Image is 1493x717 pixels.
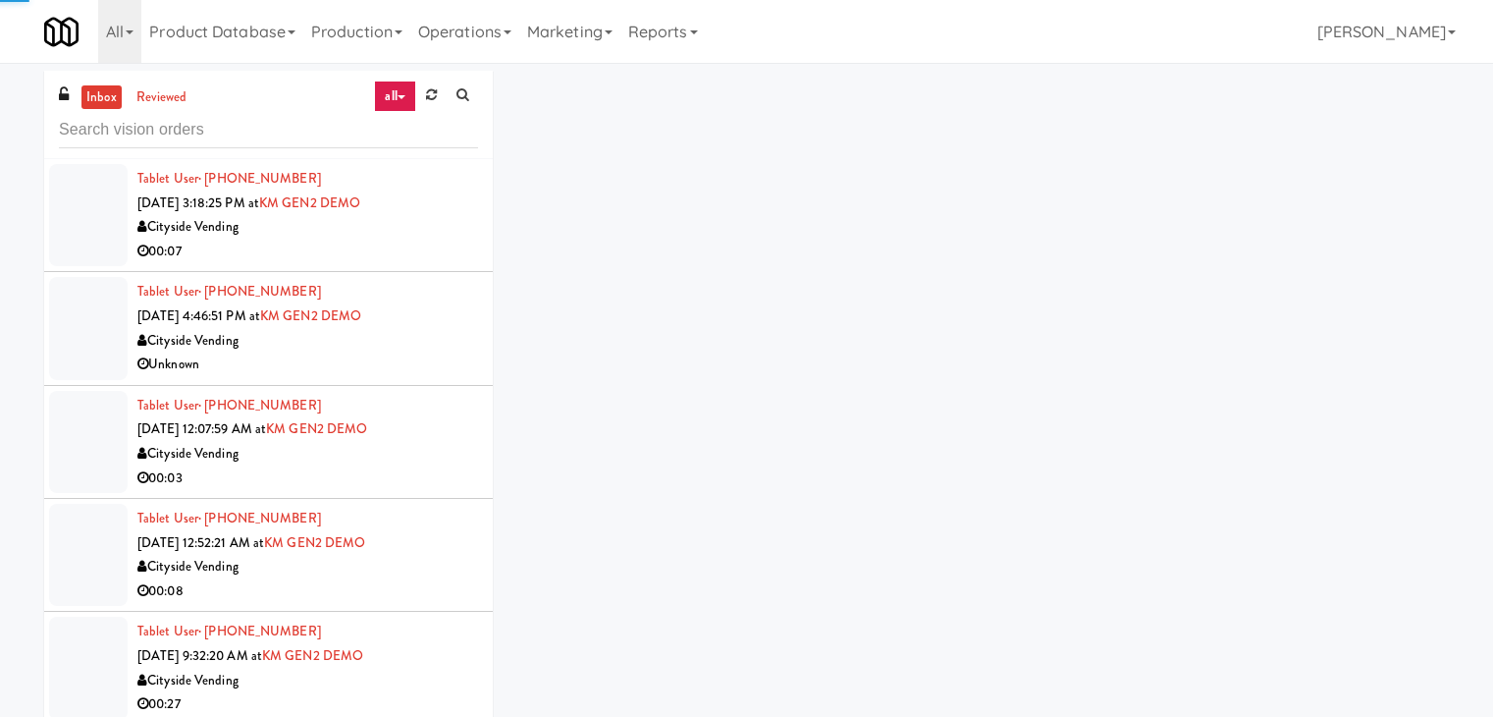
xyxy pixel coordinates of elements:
li: Tablet User· [PHONE_NUMBER][DATE] 3:18:25 PM atKM GEN2 DEMOCityside Vending00:07 [44,159,493,272]
span: · [PHONE_NUMBER] [198,396,321,414]
span: [DATE] 4:46:51 PM at [137,306,260,325]
a: KM GEN2 DEMO [259,193,360,212]
input: Search vision orders [59,112,478,148]
div: 00:03 [137,467,478,491]
span: · [PHONE_NUMBER] [198,169,321,188]
a: Tablet User· [PHONE_NUMBER] [137,509,321,527]
span: [DATE] 12:07:59 AM at [137,419,266,438]
a: Tablet User· [PHONE_NUMBER] [137,282,321,301]
div: Cityside Vending [137,555,478,579]
div: 00:08 [137,579,478,604]
a: Tablet User· [PHONE_NUMBER] [137,169,321,188]
span: [DATE] 9:32:20 AM at [137,646,262,665]
span: · [PHONE_NUMBER] [198,622,321,640]
span: [DATE] 12:52:21 AM at [137,533,264,552]
a: all [374,81,415,112]
div: Unknown [137,353,478,377]
div: Cityside Vending [137,329,478,354]
a: inbox [81,85,122,110]
a: reviewed [132,85,192,110]
a: KM GEN2 DEMO [264,533,365,552]
a: KM GEN2 DEMO [260,306,361,325]
a: Tablet User· [PHONE_NUMBER] [137,622,321,640]
span: [DATE] 3:18:25 PM at [137,193,259,212]
span: · [PHONE_NUMBER] [198,509,321,527]
div: Cityside Vending [137,215,478,240]
div: Cityside Vending [137,669,478,693]
img: Micromart [44,15,79,49]
span: · [PHONE_NUMBER] [198,282,321,301]
div: 00:27 [137,692,478,717]
div: 00:07 [137,240,478,264]
li: Tablet User· [PHONE_NUMBER][DATE] 12:52:21 AM atKM GEN2 DEMOCityside Vending00:08 [44,499,493,612]
div: Cityside Vending [137,442,478,467]
li: Tablet User· [PHONE_NUMBER][DATE] 4:46:51 PM atKM GEN2 DEMOCityside VendingUnknown [44,272,493,385]
a: Tablet User· [PHONE_NUMBER] [137,396,321,414]
a: KM GEN2 DEMO [262,646,363,665]
li: Tablet User· [PHONE_NUMBER][DATE] 12:07:59 AM atKM GEN2 DEMOCityside Vending00:03 [44,386,493,499]
a: KM GEN2 DEMO [266,419,367,438]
